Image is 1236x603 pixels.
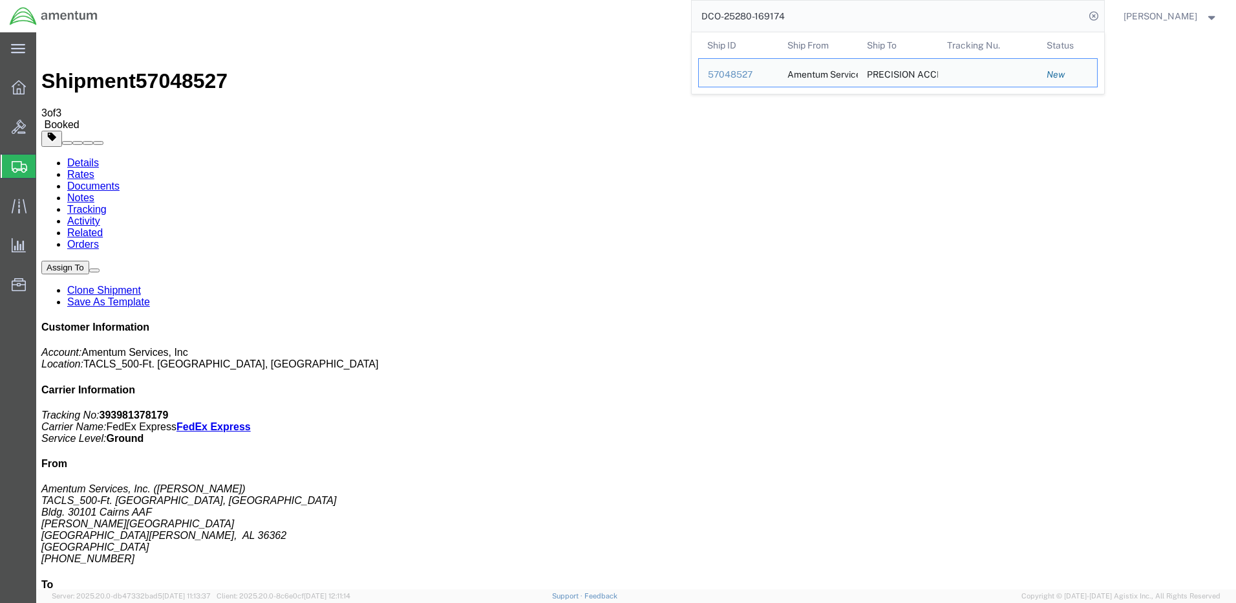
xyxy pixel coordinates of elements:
button: [PERSON_NAME] [1123,8,1219,24]
div: 57048527 [708,68,769,82]
span: Judy Smith [1124,9,1197,23]
span: Copyright © [DATE]-[DATE] Agistix Inc., All Rights Reserved [1021,591,1220,602]
span: [DATE] 11:13:37 [162,592,211,600]
span: Client: 2025.20.0-8c6e0cf [217,592,350,600]
th: Tracking Nu. [937,32,1038,58]
iframe: FS Legacy Container [36,32,1236,589]
th: Ship ID [698,32,778,58]
div: PRECISION ACCESSORIES AND INSTRUMENTS [867,59,929,87]
input: Search for shipment number, reference number [692,1,1085,32]
span: Server: 2025.20.0-db47332bad5 [52,592,211,600]
div: Amentum Services, Inc. [787,59,849,87]
th: Ship To [858,32,938,58]
span: [DATE] 12:11:14 [304,592,350,600]
a: Support [552,592,584,600]
a: Feedback [584,592,617,600]
div: New [1047,68,1088,82]
table: Search Results [698,32,1104,94]
img: logo [9,6,98,26]
th: Ship From [778,32,858,58]
th: Status [1038,32,1098,58]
